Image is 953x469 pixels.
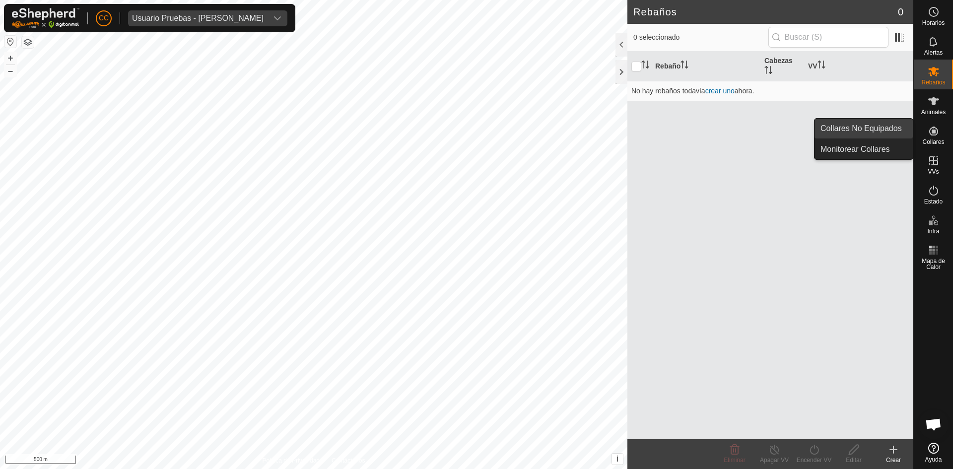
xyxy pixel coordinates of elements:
[627,81,913,101] td: No hay rebaños todavía ahora.
[919,409,949,439] div: Chat abierto
[754,456,794,465] div: Apagar VV
[4,52,16,64] button: +
[820,143,890,155] span: Monitorear Collares
[815,119,913,138] a: Collares No Equipados
[925,457,942,463] span: Ayuda
[132,14,264,22] div: Usuario Pruebas - [PERSON_NAME]
[612,454,623,465] button: i
[705,87,735,95] a: crear uno
[921,79,945,85] span: Rebaños
[12,8,79,28] img: Logo Gallagher
[4,36,16,48] button: Restablecer Mapa
[760,52,804,81] th: Cabezas
[4,65,16,77] button: –
[874,456,913,465] div: Crear
[641,62,649,70] p-sorticon: Activar para ordenar
[794,456,834,465] div: Encender VV
[914,439,953,467] a: Ayuda
[924,199,943,204] span: Estado
[834,456,874,465] div: Editar
[764,67,772,75] p-sorticon: Activar para ordenar
[633,6,898,18] h2: Rebaños
[128,10,268,26] span: Usuario Pruebas - Gregorio Alarcia
[268,10,287,26] div: dropdown trigger
[768,27,888,48] input: Buscar (S)
[815,139,913,159] a: Monitorear Collares
[927,228,939,234] span: Infra
[922,139,944,145] span: Collares
[922,20,945,26] span: Horarios
[263,456,320,465] a: Política de Privacidad
[616,455,618,463] span: i
[817,62,825,70] p-sorticon: Activar para ordenar
[928,169,939,175] span: VVs
[804,52,913,81] th: VV
[921,109,946,115] span: Animales
[898,4,903,19] span: 0
[633,32,768,43] span: 0 seleccionado
[332,456,365,465] a: Contáctenos
[99,13,109,23] span: CC
[916,258,951,270] span: Mapa de Calor
[924,50,943,56] span: Alertas
[22,36,34,48] button: Capas del Mapa
[681,62,688,70] p-sorticon: Activar para ordenar
[820,123,902,134] span: Collares No Equipados
[724,457,745,464] span: Eliminar
[651,52,760,81] th: Rebaño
